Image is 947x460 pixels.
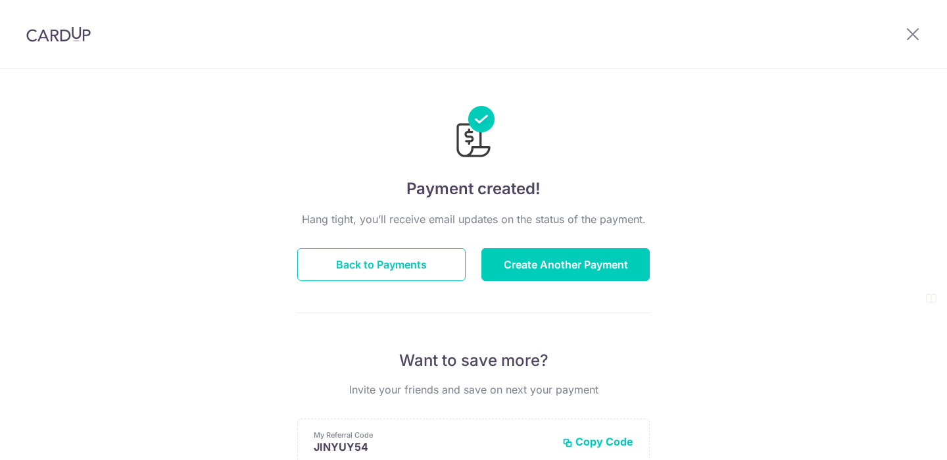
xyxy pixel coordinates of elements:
img: CardUp [26,26,91,42]
button: Copy Code [562,435,633,448]
p: JINYUY54 [314,440,552,453]
p: Want to save more? [297,350,650,371]
p: My Referral Code [314,430,552,440]
img: Payments [452,106,495,161]
button: Back to Payments [297,248,466,281]
p: Invite your friends and save on next your payment [297,382,650,397]
p: Hang tight, you’ll receive email updates on the status of the payment. [297,211,650,227]
h4: Payment created! [297,177,650,201]
button: Create Another Payment [481,248,650,281]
